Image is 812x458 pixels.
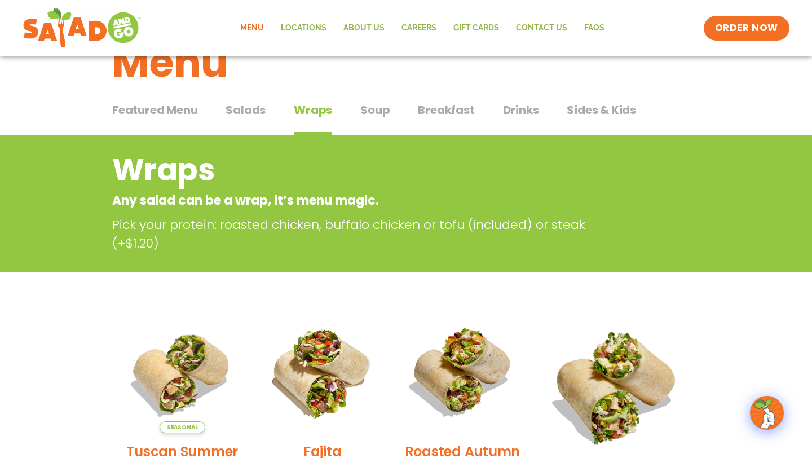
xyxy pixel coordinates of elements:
a: Contact Us [507,15,576,41]
a: Locations [272,15,335,41]
img: Product photo for Tuscan Summer Wrap [121,310,244,433]
div: Tabbed content [112,98,700,136]
a: GIFT CARDS [445,15,507,41]
img: wpChatIcon [751,397,783,429]
span: ORDER NOW [715,21,778,35]
h2: Wraps [112,147,609,193]
img: Product photo for Fajita Wrap [261,310,383,433]
h1: Menu [112,32,700,93]
span: Featured Menu [112,102,197,118]
span: Drinks [503,102,539,118]
p: Any salad can be a wrap, it’s menu magic. [112,191,609,210]
span: Sides & Kids [567,102,636,118]
a: FAQs [576,15,613,41]
span: Seasonal [160,421,205,433]
a: About Us [335,15,393,41]
span: Soup [360,102,390,118]
nav: Menu [232,15,613,41]
a: Menu [232,15,272,41]
img: Product photo for Roasted Autumn Wrap [401,310,524,433]
p: Pick your protein: roasted chicken, buffalo chicken or tofu (included) or steak (+$1.20) [112,215,614,253]
a: ORDER NOW [704,16,789,41]
span: Breakfast [418,102,474,118]
a: Careers [393,15,445,41]
img: new-SAG-logo-768×292 [23,6,142,51]
span: Salads [226,102,266,118]
span: Wraps [294,102,332,118]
